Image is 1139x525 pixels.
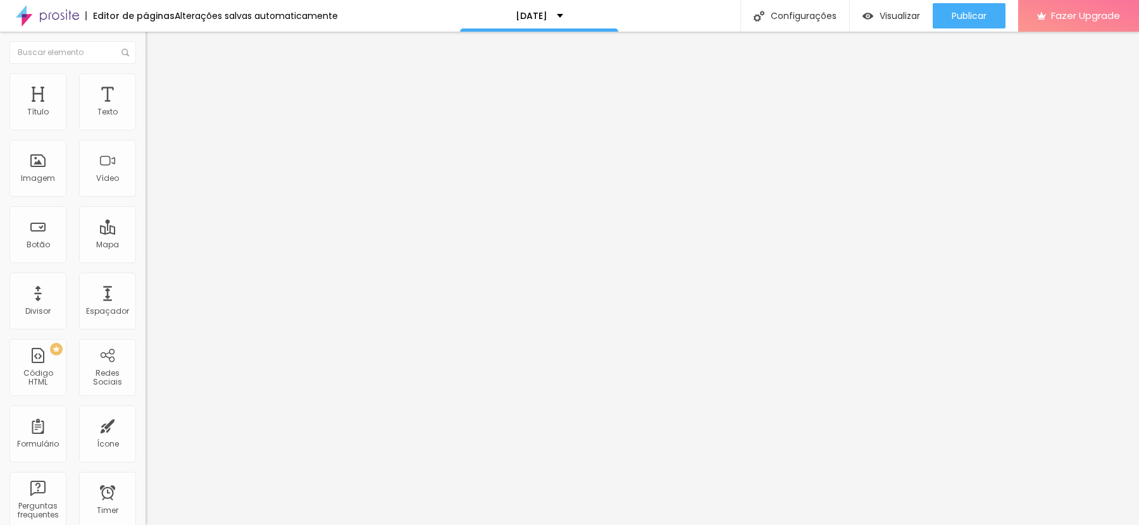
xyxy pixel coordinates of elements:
div: Botão [27,240,50,249]
div: Ícone [97,440,119,448]
div: Título [27,108,49,116]
div: Texto [97,108,118,116]
iframe: Editor [146,32,1139,525]
div: Perguntas frequentes [13,502,63,520]
div: Redes Sociais [82,369,132,387]
div: Mapa [96,240,119,249]
div: Alterações salvas automaticamente [175,11,338,20]
span: Fazer Upgrade [1051,10,1120,21]
img: view-1.svg [862,11,873,22]
span: Visualizar [880,11,920,21]
div: Vídeo [96,174,119,183]
span: Publicar [952,11,987,21]
img: Icone [121,49,129,56]
div: Formulário [17,440,59,448]
input: Buscar elemento [9,41,136,64]
div: Espaçador [86,307,129,316]
p: [DATE] [516,11,547,20]
div: Timer [97,506,118,515]
button: Publicar [933,3,1005,28]
img: Icone [754,11,764,22]
div: Código HTML [13,369,63,387]
div: Divisor [25,307,51,316]
div: Editor de páginas [85,11,175,20]
button: Visualizar [850,3,933,28]
div: Imagem [21,174,55,183]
